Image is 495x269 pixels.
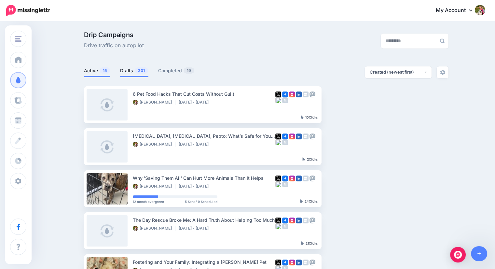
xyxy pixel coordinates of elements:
[179,184,212,189] li: [DATE] - [DATE]
[275,92,281,97] img: twitter-square.png
[303,92,309,97] img: google_business-grey-square.png
[275,223,281,229] img: bluesky-grey-square.png
[135,67,148,74] span: 201
[275,218,281,223] img: twitter-square.png
[296,92,302,97] img: linkedin-square.png
[275,139,281,145] img: bluesky-grey-square.png
[133,100,175,105] li: [PERSON_NAME]
[296,260,302,265] img: linkedin-square.png
[429,3,485,19] a: My Account
[15,36,21,42] img: menu.png
[275,260,281,265] img: twitter-square.png
[179,142,212,147] li: [DATE] - [DATE]
[275,176,281,181] img: twitter-square.png
[179,226,212,231] li: [DATE] - [DATE]
[303,260,309,265] img: google_business-grey-square.png
[365,66,432,78] button: Created (newest first)
[84,67,110,75] a: Active15
[133,174,275,182] div: Why 'Saving Them All' Can Hurt More Animals Than It Helps
[303,218,309,223] img: google_business-grey-square.png
[305,115,309,119] b: 10
[289,260,295,265] img: instagram-square.png
[133,258,275,266] div: Fostering and Your Family: Integrating a [PERSON_NAME] Pet
[282,218,288,223] img: facebook-square.png
[158,67,195,75] a: Completed19
[301,116,318,120] div: Clicks
[275,181,281,187] img: bluesky-grey-square.png
[179,100,212,105] li: [DATE] - [DATE]
[133,184,175,189] li: [PERSON_NAME]
[296,218,302,223] img: linkedin-square.png
[282,139,288,145] img: medium-grey-square.png
[300,200,318,204] div: Clicks
[133,226,175,231] li: [PERSON_NAME]
[301,242,318,246] div: Clicks
[282,223,288,229] img: medium-grey-square.png
[133,132,275,140] div: [MEDICAL_DATA], [MEDICAL_DATA], Pepto: What’s Safe for Your Pet?
[307,157,309,161] b: 2
[440,70,445,75] img: settings-grey.png
[305,199,309,203] b: 24
[6,5,50,16] img: Missinglettr
[275,134,281,139] img: twitter-square.png
[282,176,288,181] img: facebook-square.png
[289,92,295,97] img: instagram-square.png
[275,97,281,103] img: bluesky-grey-square.png
[100,67,110,74] span: 15
[133,90,275,98] div: 6 Pet Food Hacks That Cut Costs Without Guilt
[133,200,164,203] span: 12 month evergreen
[302,158,318,162] div: Clicks
[370,69,424,75] div: Created (newest first)
[133,142,175,147] li: [PERSON_NAME]
[133,216,275,224] div: The Day Rescue Broke Me: A Hard Truth About Helping Too Much
[282,97,288,103] img: medium-grey-square.png
[306,241,309,245] b: 21
[309,134,315,139] img: mastodon-grey-square.png
[450,247,466,262] div: Open Intercom Messenger
[184,67,194,74] span: 19
[301,115,304,119] img: pointer-grey-darker.png
[300,199,303,203] img: pointer-grey-darker.png
[282,260,288,265] img: facebook-square.png
[289,176,295,181] img: instagram-square.png
[303,134,309,139] img: google_business-grey-square.png
[302,157,305,161] img: pointer-grey-darker.png
[289,134,295,139] img: instagram-square.png
[309,92,315,97] img: mastodon-grey-square.png
[282,181,288,187] img: medium-grey-square.png
[282,92,288,97] img: facebook-square.png
[303,176,309,181] img: google_business-grey-square.png
[309,176,315,181] img: mastodon-grey-square.png
[120,67,148,75] a: Drafts201
[440,38,445,43] img: search-grey-6.png
[309,218,315,223] img: mastodon-grey-square.png
[84,41,144,50] span: Drive traffic on autopilot
[282,134,288,139] img: facebook-square.png
[296,176,302,181] img: linkedin-square.png
[84,32,144,38] span: Drip Campaigns
[185,200,217,203] span: 5 Sent / 9 Scheduled
[309,260,315,265] img: mastodon-grey-square.png
[296,134,302,139] img: linkedin-square.png
[301,241,304,245] img: pointer-grey-darker.png
[289,218,295,223] img: instagram-square.png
